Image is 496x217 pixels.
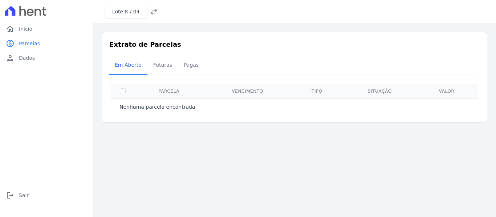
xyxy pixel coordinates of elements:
[292,84,342,99] th: Tipo
[125,9,140,14] span: K / 04
[109,56,147,75] a: Em Aberto
[179,58,203,72] span: Pagas
[6,54,15,62] i: person
[19,40,40,47] span: Parcelas
[119,103,195,110] p: Nenhuma parcela encontrada
[417,84,476,99] th: Valor
[3,51,90,65] a: personDados
[19,25,32,33] span: Início
[112,8,140,16] h3: Lote:
[342,84,417,99] th: Situação
[149,58,176,72] span: Futuras
[6,25,15,33] i: home
[3,36,90,51] a: paidParcelas
[19,54,35,62] span: Dados
[19,192,29,199] span: Sair
[110,58,146,72] span: Em Aberto
[204,84,292,99] th: Vencimento
[178,56,204,75] a: Pagas
[3,22,90,36] a: homeInício
[3,188,90,203] a: logoutSair
[147,56,178,75] a: Futuras
[6,191,15,200] i: logout
[134,84,204,99] th: Parcela
[6,39,15,48] i: paid
[109,39,480,49] h3: Extrato de Parcelas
